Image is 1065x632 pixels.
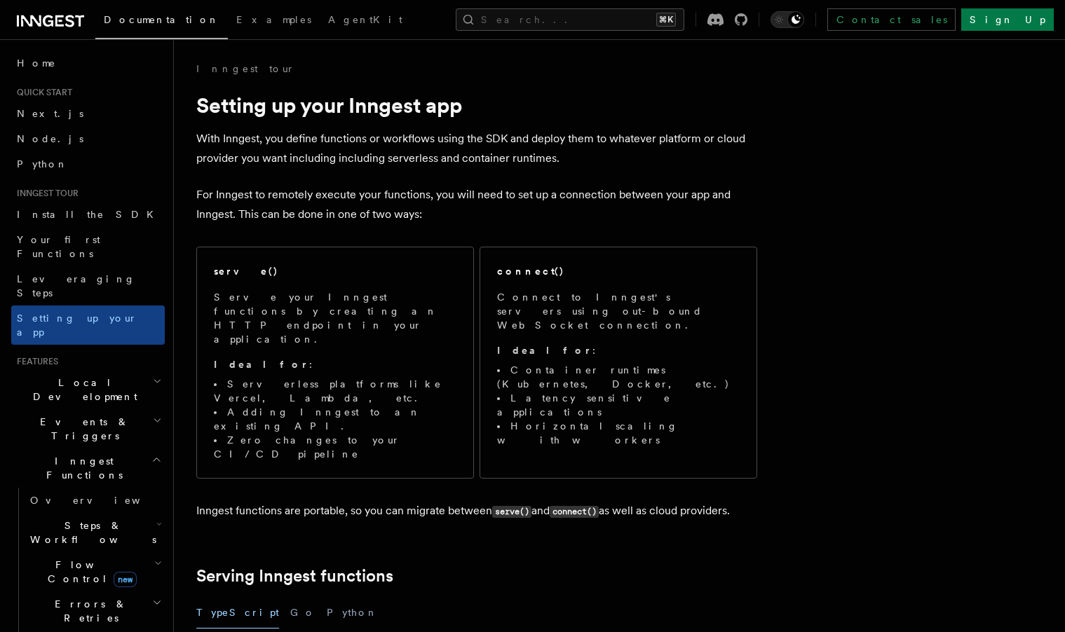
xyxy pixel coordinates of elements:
[550,506,599,518] code: connect()
[11,266,165,305] a: Leveraging Steps
[196,501,757,521] p: Inngest functions are portable, so you can migrate between and as well as cloud providers.
[327,597,378,628] button: Python
[497,391,740,419] li: Latency sensitive applications
[961,8,1054,31] a: Sign Up
[11,370,165,409] button: Local Development
[236,14,311,25] span: Examples
[214,357,456,371] p: :
[196,185,757,224] p: For Inngest to remotely execute your functions, you will need to set up a connection between your...
[104,14,219,25] span: Documentation
[214,433,456,461] li: Zero changes to your CI/CD pipeline
[17,56,56,70] span: Home
[17,108,83,119] span: Next.js
[25,513,165,552] button: Steps & Workflows
[497,363,740,391] li: Container runtimes (Kubernetes, Docker, etc.)
[11,356,58,367] span: Features
[25,488,165,513] a: Overview
[497,343,740,357] p: :
[25,597,152,625] span: Errors & Retries
[320,4,411,38] a: AgentKit
[656,13,676,27] kbd: ⌘K
[492,506,531,518] code: serve()
[196,129,757,168] p: With Inngest, you define functions or workflows using the SDK and deploy them to whatever platfor...
[228,4,320,38] a: Examples
[11,151,165,177] a: Python
[11,448,165,488] button: Inngest Functions
[25,558,154,586] span: Flow Control
[214,377,456,405] li: Serverless platforms like Vercel, Lambda, etc.
[11,188,79,199] span: Inngest tour
[17,273,135,298] span: Leveraging Steps
[214,405,456,433] li: Adding Inngest to an existing API.
[497,419,740,447] li: Horizontal scaling with workers
[30,495,175,506] span: Overview
[25,591,165,631] button: Errors & Retries
[25,552,165,591] button: Flow Controlnew
[214,290,456,346] p: Serve your Inngest functions by creating an HTTP endpoint in your application.
[11,202,165,227] a: Install the SDK
[196,62,294,76] a: Inngest tour
[771,11,804,28] button: Toggle dark mode
[17,133,83,144] span: Node.js
[114,572,137,587] span: new
[17,234,100,259] span: Your first Functions
[11,227,165,266] a: Your first Functions
[196,566,393,586] a: Serving Inngest functions
[11,305,165,345] a: Setting up your app
[196,247,474,479] a: serve()Serve your Inngest functions by creating an HTTP endpoint in your application.Ideal for:Se...
[11,50,165,76] a: Home
[290,597,316,628] button: Go
[17,158,68,170] span: Python
[497,290,740,332] p: Connect to Inngest's servers using out-bound WebSocket connection.
[11,376,153,404] span: Local Development
[497,264,564,278] h2: connect()
[196,92,757,118] h1: Setting up your Inngest app
[196,597,279,628] button: TypeScript
[480,247,757,479] a: connect()Connect to Inngest's servers using out-bound WebSocket connection.Ideal for:Container ru...
[11,415,153,443] span: Events & Triggers
[214,359,309,370] strong: Ideal for
[328,14,402,25] span: AgentKit
[456,8,684,31] button: Search...⌘K
[25,518,156,547] span: Steps & Workflows
[17,312,137,338] span: Setting up your app
[497,345,592,356] strong: Ideal for
[214,264,278,278] h2: serve()
[11,409,165,448] button: Events & Triggers
[11,87,72,98] span: Quick start
[11,126,165,151] a: Node.js
[827,8,956,31] a: Contact sales
[11,101,165,126] a: Next.js
[17,209,162,220] span: Install the SDK
[95,4,228,39] a: Documentation
[11,454,151,482] span: Inngest Functions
